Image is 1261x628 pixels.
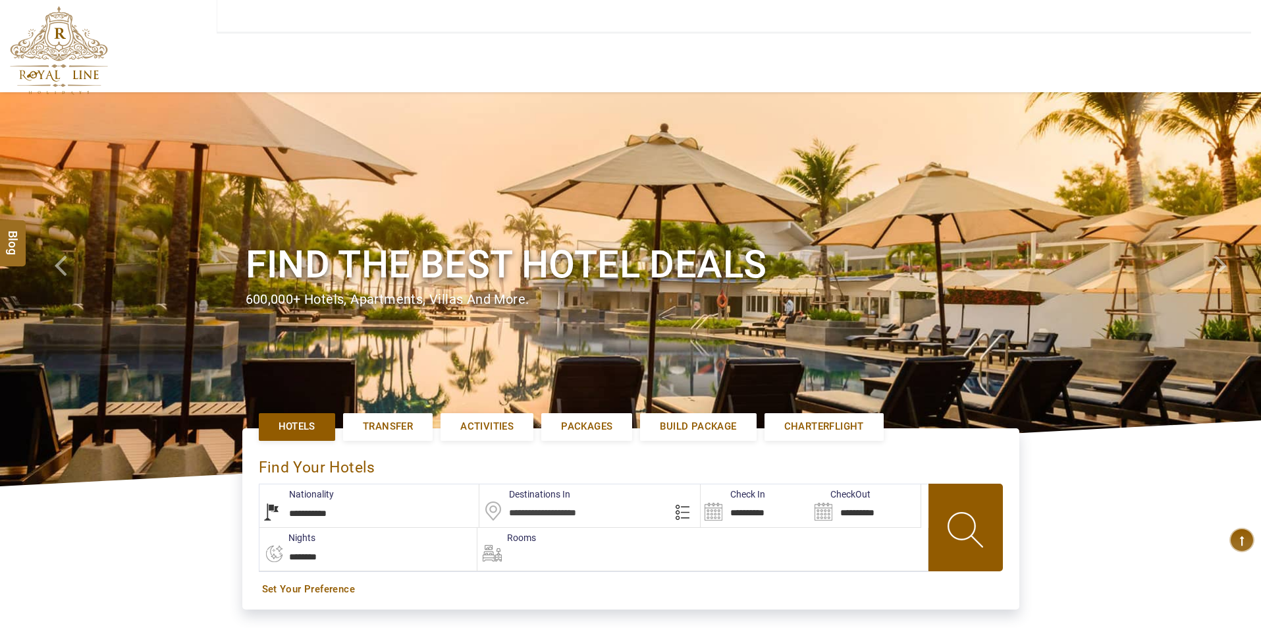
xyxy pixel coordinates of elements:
[259,531,315,544] label: nights
[279,420,315,434] span: Hotels
[246,290,1016,309] div: 600,000+ hotels, apartments, villas and more.
[765,413,884,440] a: Charterflight
[660,420,736,434] span: Build Package
[441,413,533,440] a: Activities
[343,413,433,440] a: Transfer
[561,420,612,434] span: Packages
[259,445,1003,484] div: Find Your Hotels
[246,240,1016,289] h1: Find the best hotel deals
[811,484,921,527] input: Search
[363,420,413,434] span: Transfer
[811,488,871,501] label: CheckOut
[259,413,335,440] a: Hotels
[701,488,765,501] label: Check In
[262,583,1000,596] a: Set Your Preference
[701,484,811,527] input: Search
[640,413,756,440] a: Build Package
[479,488,570,501] label: Destinations In
[10,6,108,95] img: The Royal Line Holidays
[259,488,334,501] label: Nationality
[784,420,864,434] span: Charterflight
[477,531,536,544] label: Rooms
[541,413,632,440] a: Packages
[460,420,514,434] span: Activities
[5,230,22,241] span: Blog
